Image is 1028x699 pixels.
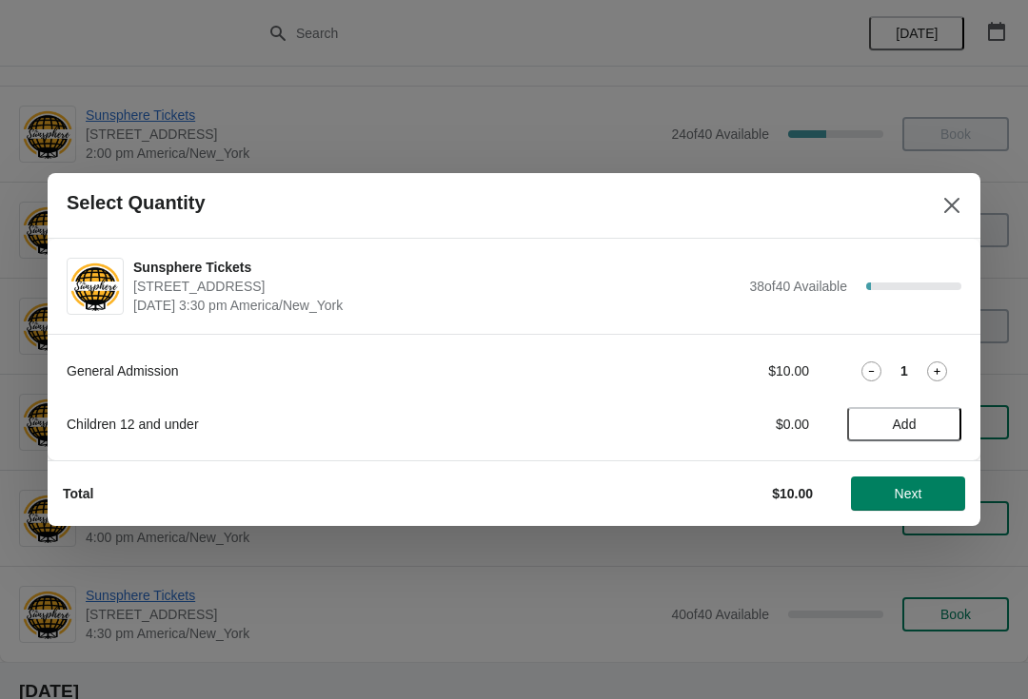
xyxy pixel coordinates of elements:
[895,486,922,501] span: Next
[633,361,809,380] div: $10.00
[68,261,123,313] img: Sunsphere Tickets | 810 Clinch Avenue, Knoxville, TN, USA | October 7 | 3:30 pm America/New_York
[900,361,908,380] strong: 1
[633,415,809,434] div: $0.00
[67,361,595,380] div: General Admission
[847,407,961,441] button: Add
[67,415,595,434] div: Children 12 and under
[63,486,93,501] strong: Total
[133,277,740,296] span: [STREET_ADDRESS]
[893,417,917,432] span: Add
[749,279,847,294] span: 38 of 40 Available
[67,192,206,214] h2: Select Quantity
[935,188,969,223] button: Close
[133,258,740,277] span: Sunsphere Tickets
[133,296,740,315] span: [DATE] 3:30 pm America/New_York
[851,476,965,511] button: Next
[772,486,813,501] strong: $10.00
